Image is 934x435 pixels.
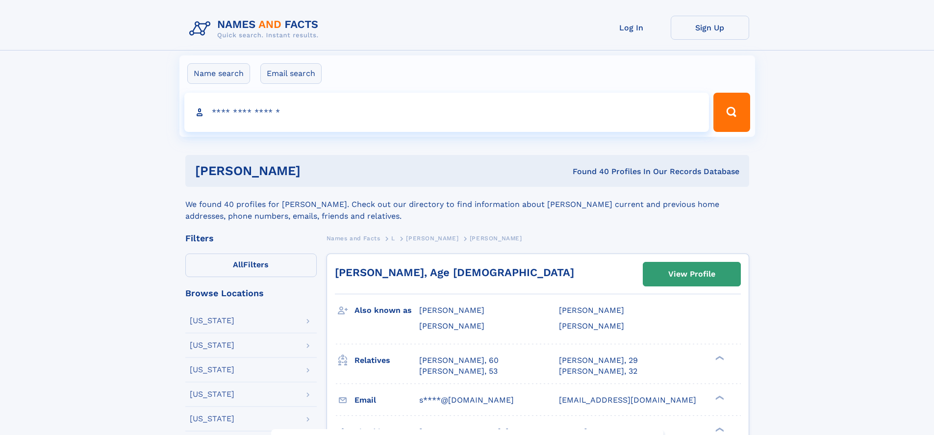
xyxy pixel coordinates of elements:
div: We found 40 profiles for [PERSON_NAME]. Check out our directory to find information about [PERSON... [185,187,749,222]
a: [PERSON_NAME] [406,232,458,244]
a: [PERSON_NAME], 60 [419,355,499,366]
input: search input [184,93,709,132]
div: [US_STATE] [190,366,234,374]
span: All [233,260,243,269]
a: [PERSON_NAME], 32 [559,366,637,377]
div: [US_STATE] [190,341,234,349]
button: Search Button [713,93,750,132]
a: Log In [592,16,671,40]
div: Browse Locations [185,289,317,298]
a: View Profile [643,262,740,286]
div: ❯ [713,355,725,361]
div: Filters [185,234,317,243]
div: View Profile [668,263,715,285]
span: L [391,235,395,242]
a: [PERSON_NAME], Age [DEMOGRAPHIC_DATA] [335,266,574,279]
h3: Also known as [354,302,419,319]
h3: Relatives [354,352,419,369]
h1: [PERSON_NAME] [195,165,437,177]
span: [PERSON_NAME] [559,321,624,331]
span: [PERSON_NAME] [406,235,458,242]
a: L [391,232,395,244]
a: Names and Facts [327,232,380,244]
div: ❯ [713,426,725,433]
div: [US_STATE] [190,317,234,325]
div: [US_STATE] [190,415,234,423]
label: Filters [185,254,317,277]
h3: Email [354,392,419,409]
label: Email search [260,63,322,84]
span: [PERSON_NAME] [559,306,624,315]
a: [PERSON_NAME], 29 [559,355,638,366]
span: [PERSON_NAME] [470,235,522,242]
div: [US_STATE] [190,390,234,398]
a: [PERSON_NAME], 53 [419,366,498,377]
div: ❯ [713,394,725,401]
a: Sign Up [671,16,749,40]
span: [PERSON_NAME] [419,306,484,315]
div: Found 40 Profiles In Our Records Database [436,166,739,177]
span: [PERSON_NAME] [419,321,484,331]
label: Name search [187,63,250,84]
span: [EMAIL_ADDRESS][DOMAIN_NAME] [559,395,696,405]
img: Logo Names and Facts [185,16,327,42]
